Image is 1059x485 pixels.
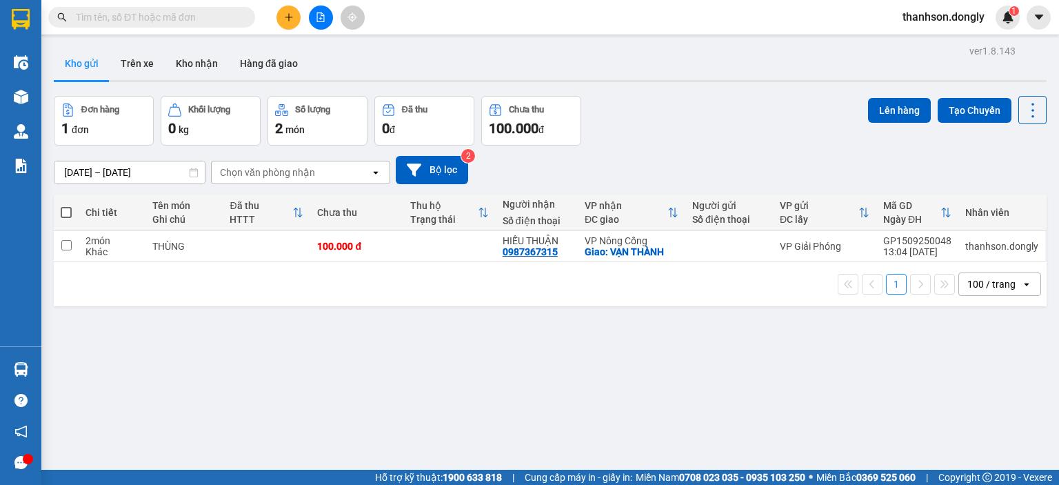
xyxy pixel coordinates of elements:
[61,120,69,137] span: 1
[85,246,139,257] div: Khác
[982,473,992,482] span: copyright
[347,12,357,22] span: aim
[886,274,907,295] button: 1
[883,246,951,257] div: 13:04 [DATE]
[30,11,117,56] strong: CHUYỂN PHÁT NHANH ĐÔNG LÝ
[152,214,216,225] div: Ghi chú
[14,425,28,438] span: notification
[161,96,261,146] button: Khối lượng0kg
[938,98,1011,123] button: Tạo Chuyến
[317,207,396,218] div: Chưa thu
[165,47,229,80] button: Kho nhận
[14,394,28,407] span: question-circle
[54,96,154,146] button: Đơn hàng1đơn
[585,246,678,257] div: Giao: VẠN THÀNH
[1033,11,1045,23] span: caret-down
[856,472,916,483] strong: 0369 525 060
[36,59,110,88] span: SĐT XE 0984 76 2442
[152,241,216,252] div: THÙNG
[390,124,395,135] span: đ
[503,235,571,246] div: HIẾU THUẬN
[525,470,632,485] span: Cung cấp máy in - giấy in:
[230,200,292,211] div: Đã thu
[110,47,165,80] button: Trên xe
[118,71,200,86] span: GP1509250048
[503,199,571,210] div: Người nhận
[780,214,858,225] div: ĐC lấy
[223,195,310,231] th: Toggle SortBy
[410,200,478,211] div: Thu hộ
[1021,279,1032,290] svg: open
[891,8,996,26] span: thanhson.dongly
[503,246,558,257] div: 0987367315
[229,47,309,80] button: Hàng đã giao
[585,235,678,246] div: VP Nông Cống
[780,200,858,211] div: VP gửi
[295,105,330,115] div: Số lượng
[883,235,951,246] div: GP1509250048
[179,124,189,135] span: kg
[370,167,381,178] svg: open
[967,277,1016,291] div: 100 / trang
[14,456,28,469] span: message
[926,470,928,485] span: |
[443,472,502,483] strong: 1900 633 818
[1009,6,1019,16] sup: 1
[692,214,766,225] div: Số điện thoại
[14,124,28,139] img: warehouse-icon
[284,12,294,22] span: plus
[809,475,813,480] span: ⚪️
[876,195,958,231] th: Toggle SortBy
[12,9,30,30] img: logo-vxr
[7,48,28,96] img: logo
[410,214,478,225] div: Trạng thái
[230,214,292,225] div: HTTT
[585,214,667,225] div: ĐC giao
[489,120,538,137] span: 100.000
[816,470,916,485] span: Miền Bắc
[636,470,805,485] span: Miền Nam
[461,149,475,163] sup: 2
[965,241,1038,252] div: thanhson.dongly
[374,96,474,146] button: Đã thu0đ
[883,200,940,211] div: Mã GD
[538,124,544,135] span: đ
[403,195,496,231] th: Toggle SortBy
[773,195,876,231] th: Toggle SortBy
[402,105,427,115] div: Đã thu
[1011,6,1016,16] span: 1
[965,207,1038,218] div: Nhân viên
[54,47,110,80] button: Kho gửi
[57,12,67,22] span: search
[54,161,205,184] input: Select a date range.
[14,159,28,173] img: solution-icon
[1027,6,1051,30] button: caret-down
[375,470,502,485] span: Hỗ trợ kỹ thuật:
[276,6,301,30] button: plus
[578,195,685,231] th: Toggle SortBy
[396,156,468,184] button: Bộ lọc
[969,43,1016,59] div: ver 1.8.143
[679,472,805,483] strong: 0708 023 035 - 0935 103 250
[1002,11,1014,23] img: icon-new-feature
[503,215,571,226] div: Số điện thoại
[509,105,544,115] div: Chưa thu
[585,200,667,211] div: VP nhận
[382,120,390,137] span: 0
[14,90,28,104] img: warehouse-icon
[35,91,110,121] strong: PHIẾU BIÊN NHẬN
[780,241,869,252] div: VP Giải Phóng
[883,214,940,225] div: Ngày ĐH
[268,96,367,146] button: Số lượng2món
[72,124,89,135] span: đơn
[481,96,581,146] button: Chưa thu100.000đ
[316,12,325,22] span: file-add
[168,120,176,137] span: 0
[220,166,315,179] div: Chọn văn phòng nhận
[152,200,216,211] div: Tên món
[275,120,283,137] span: 2
[188,105,230,115] div: Khối lượng
[317,241,396,252] div: 100.000 đ
[692,200,766,211] div: Người gửi
[868,98,931,123] button: Lên hàng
